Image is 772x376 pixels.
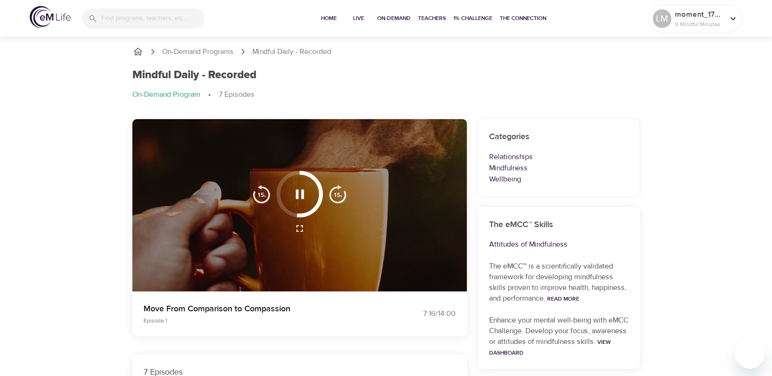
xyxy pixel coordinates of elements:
[675,9,724,20] p: moment_1757337872
[489,315,628,358] p: Enhance your mental well-being with eMCC Challenge. Develop your focus, awareness or attitudes of...
[162,47,234,57] a: On-Demand Programs
[318,13,340,23] span: Home
[547,295,579,302] a: Read More
[101,8,204,28] input: Find programs, teachers, etc...
[653,9,671,28] div: LM
[132,68,256,82] h1: Mindful Daily - Recorded
[252,47,331,57] p: Mindful Daily - Recorded
[252,185,271,203] img: 15s_prev.svg
[489,162,628,174] p: Mindfulness
[489,239,628,250] p: Attitudes of Mindfulness
[132,89,200,100] p: On-Demand Program
[500,13,546,23] span: The Connection
[489,130,628,144] h6: Categories
[418,13,446,23] span: Teachers
[489,338,611,356] a: View Dashboard
[489,151,628,162] p: Relationships
[489,218,628,232] h6: The eMCC™ Skills
[219,89,255,100] p: 7 Episodes
[132,89,640,101] nav: breadcrumb
[675,20,724,28] p: 0 Mindful Minutes
[453,13,492,23] span: 1% Challenge
[30,6,71,28] img: logo
[144,302,375,315] p: Move From Comparison to Compassion
[377,13,411,23] span: On-Demand
[132,46,640,57] nav: breadcrumb
[489,174,628,185] p: Wellbeing
[144,316,375,325] p: Episode 1
[735,339,765,369] iframe: Button to launch messaging window
[386,309,456,319] div: 7:16 / 14:00
[347,13,370,23] span: Live
[489,261,628,304] p: The eMCC™ is a scientifically validated framework for developing mindfulness skills proven to imp...
[328,185,347,203] img: 15s_next.svg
